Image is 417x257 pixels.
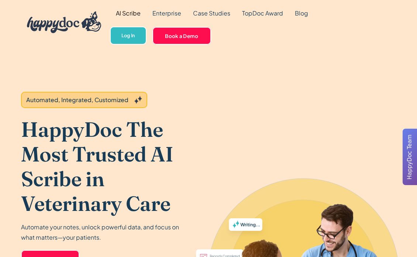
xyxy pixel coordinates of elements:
[152,27,211,45] a: Book a Demo
[134,96,142,104] img: Grey sparkles.
[110,27,147,45] a: Log In
[21,10,101,35] a: home
[21,117,190,216] h1: HappyDoc The Most Trusted AI Scribe in Veterinary Care
[27,11,101,33] img: HappyDoc Logo: A happy dog with his ear up, listening.
[26,95,128,104] div: Automated, Integrated, Customized
[21,222,190,243] p: Automate your notes, unlock powerful data, and focus on what matters—your patients.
